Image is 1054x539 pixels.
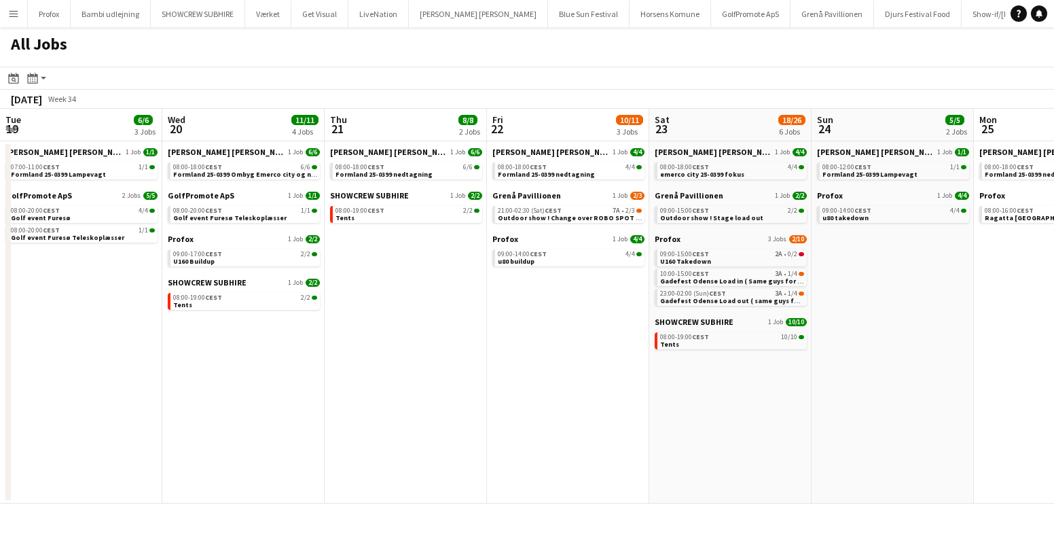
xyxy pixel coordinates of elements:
[301,207,310,214] span: 1/1
[788,271,797,277] span: 1/4
[630,148,644,156] span: 4/4
[492,234,644,244] a: Profox1 Job4/4
[45,94,79,104] span: Week 34
[955,148,969,156] span: 1/1
[636,209,642,213] span: 2/3
[545,206,562,215] span: CEST
[630,1,711,27] button: Horsens Komune
[348,1,409,27] button: LiveNation
[149,228,155,232] span: 1/1
[799,272,804,276] span: 1/4
[492,234,644,269] div: Profox1 Job4/409:00-14:00CEST4/4u80 buildup
[817,190,969,201] a: Profox1 Job4/4
[367,162,384,171] span: CEST
[660,162,804,178] a: 08:00-18:00CEST4/4emerco city 25-0399 fokus
[312,252,317,256] span: 2/2
[335,213,355,222] span: Tents
[139,164,148,171] span: 1/1
[660,206,804,222] a: 09:00-15:00CEST2/2Outdoor show ! Stage load out
[450,192,465,200] span: 1 Job
[5,190,158,201] a: GolfPromote ApS2 Jobs5/5
[492,190,561,201] span: Grenå Pavillionen
[660,290,726,297] span: 23:00-02:00 (Sun)
[660,290,804,297] div: •
[815,121,833,137] span: 24
[11,226,155,241] a: 08:00-20:00CEST1/1Golf event Furesø Teleskoplæsser
[173,162,317,178] a: 08:00-18:00CEST6/6Formland 25-0399 Ombyg Emerco city og nedtagning
[979,190,1005,201] span: Profox
[630,235,644,243] span: 4/4
[492,147,644,190] div: [PERSON_NAME] [PERSON_NAME]1 Job4/408:00-18:00CEST4/4Formland 25-0399 nedtagning
[660,249,804,265] a: 09:00-15:00CEST2A•0/2U160 Takedown
[775,148,790,156] span: 1 Job
[122,192,141,200] span: 2 Jobs
[498,206,642,222] a: 21:00-02:30 (Sat)CEST7A•2/3Outdoor show ! Change over ROBO SPOT Follow spot / Load out
[306,279,320,287] span: 2/2
[498,257,534,266] span: u80 buildup
[168,234,320,244] a: Profox1 Job2/2
[5,147,158,190] div: [PERSON_NAME] [PERSON_NAME]1 Job1/107:00-11:00CEST1/1Formland 25-0399 Lampevagt
[205,162,222,171] span: CEST
[330,190,409,201] span: SHOWCREW SUBHIRE
[854,206,871,215] span: CEST
[11,207,60,214] span: 08:00-20:00
[328,121,347,137] span: 21
[205,206,222,215] span: CEST
[817,147,969,157] a: [PERSON_NAME] [PERSON_NAME]1 Job1/1
[43,162,60,171] span: CEST
[312,165,317,169] span: 6/6
[143,148,158,156] span: 1/1
[636,165,642,169] span: 4/4
[961,209,966,213] span: 4/4
[312,209,317,213] span: 1/1
[149,165,155,169] span: 1/1
[468,148,482,156] span: 6/6
[5,114,21,126] span: Tue
[711,1,790,27] button: GolfPromote ApS
[786,318,807,326] span: 10/10
[459,126,480,137] div: 2 Jobs
[950,207,960,214] span: 4/4
[312,296,317,300] span: 2/2
[793,148,807,156] span: 4/4
[655,234,807,244] a: Profox3 Jobs2/10
[660,170,744,179] span: emerco city 25-0399 fokus
[139,207,148,214] span: 4/4
[330,147,482,157] a: [PERSON_NAME] [PERSON_NAME]1 Job6/6
[613,207,620,214] span: 7A
[11,206,155,222] a: 08:00-20:00CEST4/4Golf event Furesø
[779,126,805,137] div: 6 Jobs
[458,115,477,125] span: 8/8
[306,192,320,200] span: 1/1
[474,209,479,213] span: 2/2
[937,192,952,200] span: 1 Job
[330,147,448,157] span: Danny Black Luna
[660,257,711,266] span: U160 Takedown
[490,121,503,137] span: 22
[11,162,155,178] a: 07:00-11:00CEST1/1Formland 25-0399 Lampevagt
[168,147,320,157] a: [PERSON_NAME] [PERSON_NAME]1 Job6/6
[548,1,630,27] button: Blue Sun Festival
[168,277,320,313] div: SHOWCREW SUBHIRE1 Job2/208:00-19:00CEST2/2Tents
[11,92,42,106] div: [DATE]
[854,162,871,171] span: CEST
[288,148,303,156] span: 1 Job
[822,213,869,222] span: u80 takedown
[799,252,804,256] span: 0/2
[1017,206,1034,215] span: CEST
[660,332,804,348] a: 08:00-19:00CEST10/10Tents
[134,126,156,137] div: 3 Jobs
[660,296,840,305] span: Gadefest Odense Load out ( same guys for all 4 dates )
[692,249,709,258] span: CEST
[788,207,797,214] span: 2/2
[168,190,320,234] div: GolfPromote ApS1 Job1/108:00-20:00CEST1/1Golf event Furesø Teleskoplæsser
[655,317,733,327] span: SHOWCREW SUBHIRE
[950,164,960,171] span: 1/1
[985,207,1034,214] span: 08:00-16:00
[775,192,790,200] span: 1 Job
[799,335,804,339] span: 10/10
[463,164,473,171] span: 6/6
[874,1,962,27] button: Djurs Festival Food
[630,192,644,200] span: 2/3
[768,235,786,243] span: 3 Jobs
